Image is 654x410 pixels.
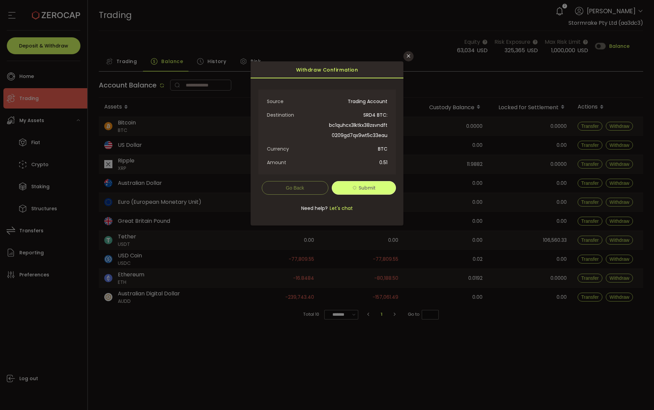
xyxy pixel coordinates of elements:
[251,61,403,78] div: Withdraw Confirmation
[328,205,353,212] span: Let's chat
[327,157,387,168] span: 0.51
[327,144,387,154] span: BTC
[327,110,387,140] span: SRD4 BTC: bc1quhcx3lktkx38zsvndft0209gd7qx9wt5c33eau
[301,205,328,212] span: Need help?
[251,61,403,226] div: dialog
[327,96,387,106] span: Trading Account
[267,157,327,168] span: Amount
[267,144,327,154] span: Currency
[267,110,327,120] span: Destination
[262,181,328,195] button: Go Back
[620,377,654,410] iframe: Chat Widget
[286,185,304,191] span: Go Back
[267,96,327,106] span: Source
